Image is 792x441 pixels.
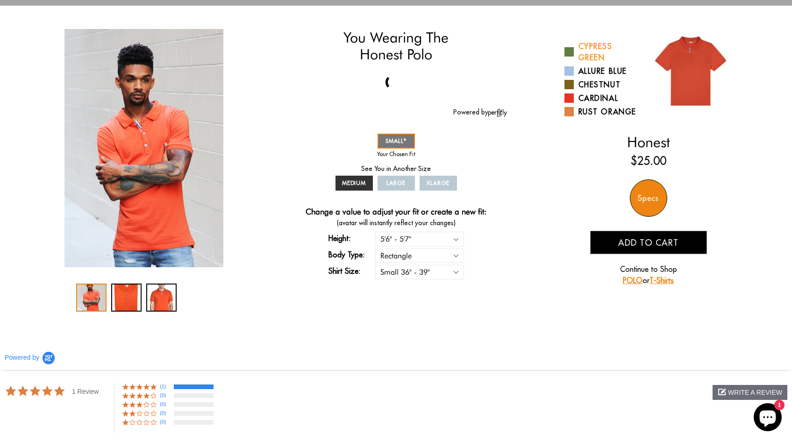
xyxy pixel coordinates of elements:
[590,231,707,254] button: Add to cart
[453,108,507,116] a: Powered by
[328,265,375,277] label: Shirt Size:
[111,284,142,312] div: 2 / 3
[328,233,375,244] label: Height:
[342,179,366,186] span: MEDIUM
[631,152,666,169] ins: $25.00
[385,137,407,144] span: SMALL
[386,179,406,186] span: LARGE
[427,179,450,186] span: XLARGE
[160,418,171,426] span: (0)
[328,249,375,260] label: Body Type:
[285,29,507,63] h1: You Wearing The Honest Polo
[728,389,782,396] span: write a review
[64,29,223,267] img: IMG_2405_copy_1024x1024_2x_1070da78-6f26-4460-815f-0377f6954186_340x.jpg
[76,284,107,312] div: 1 / 3
[160,409,171,417] span: (0)
[306,207,486,218] h4: Change a value to adjust your fit or create a new fit:
[160,391,171,399] span: (0)
[285,218,507,228] span: (avatar will instantly reflect your changes)
[335,176,373,191] a: MEDIUM
[488,109,507,117] img: perfitly-logo_73ae6c82-e2e3-4a36-81b1-9e913f6ac5a1.png
[649,276,674,285] a: T-Shirts
[564,79,642,90] a: Chestnut
[590,263,707,286] p: Continue to Shop or
[564,106,642,117] a: Rust Orange
[564,65,642,77] a: Allure Blue
[630,179,667,217] div: Specs
[146,284,177,312] div: 3 / 3
[564,92,642,104] a: Cardinal
[564,41,642,63] a: Cypress Green
[378,134,415,149] a: SMALL
[60,29,228,267] div: 1 / 3
[713,385,787,400] div: write a review
[564,134,733,150] h2: Honest
[623,276,642,285] a: POLO
[649,29,733,113] img: 016.jpg
[160,400,171,408] span: (0)
[5,354,39,362] span: Powered by
[420,176,457,191] a: XLARGE
[160,383,171,391] span: (1)
[618,237,678,248] span: Add to cart
[72,385,99,396] span: 1 Review
[378,176,415,191] a: LARGE
[751,403,785,434] inbox-online-store-chat: Shopify online store chat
